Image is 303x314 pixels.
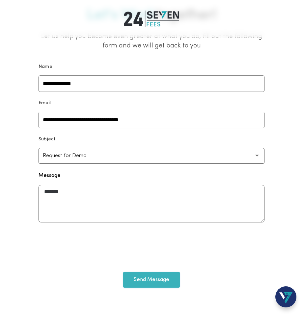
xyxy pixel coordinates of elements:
p: Request for Demo [43,152,97,160]
button: Send Message [123,272,180,288]
input: Email [39,112,264,128]
p: Let us help you become even greater at what you do, fill out the following form and we will get b... [39,32,265,50]
textarea: Message [39,185,265,222]
iframe: reCAPTCHA [101,230,202,256]
img: 24|Seven Fees Logo [124,11,179,27]
p: Name [39,64,52,70]
input: Name [39,76,264,92]
p: Subject [39,136,56,143]
button: Request for Demo [39,148,265,164]
p: Email [39,100,51,106]
label: Message [39,172,61,180]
